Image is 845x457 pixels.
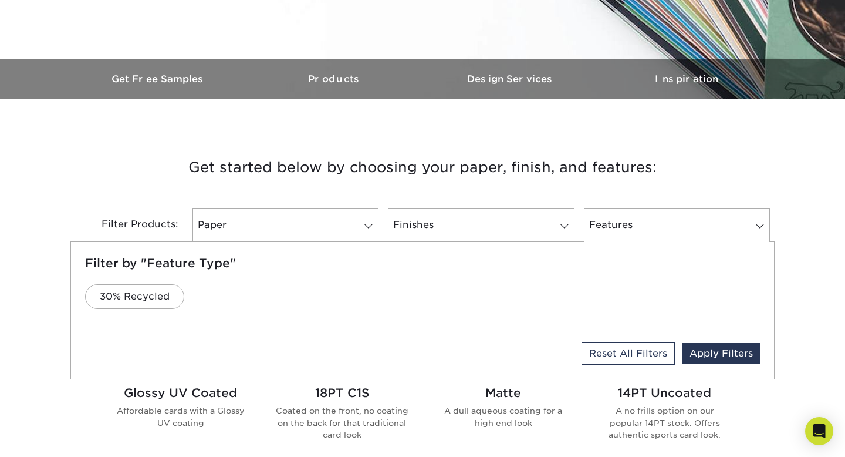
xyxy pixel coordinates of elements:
[275,386,408,400] h2: 18PT C1S
[682,343,760,364] a: Apply Filters
[70,59,246,99] a: Get Free Samples
[79,141,766,194] h3: Get started below by choosing your paper, finish, and features:
[70,208,188,242] div: Filter Products:
[599,73,775,85] h3: Inspiration
[422,59,599,99] a: Design Services
[85,256,760,270] h5: Filter by "Feature Type"
[437,405,570,429] p: A dull aqueous coating for a high end look
[192,208,378,242] a: Paper
[3,421,100,453] iframe: Google Customer Reviews
[246,73,422,85] h3: Products
[85,284,184,309] a: 30% Recycled
[805,417,833,445] div: Open Intercom Messenger
[599,59,775,99] a: Inspiration
[246,59,422,99] a: Products
[582,342,675,365] a: Reset All Filters
[114,386,247,400] h2: Glossy UV Coated
[437,386,570,400] h2: Matte
[388,208,574,242] a: Finishes
[114,405,247,429] p: Affordable cards with a Glossy UV coating
[598,386,731,400] h2: 14PT Uncoated
[598,405,731,441] p: A no frills option on our popular 14PT stock. Offers authentic sports card look.
[275,405,408,441] p: Coated on the front, no coating on the back for that traditional card look
[70,73,246,85] h3: Get Free Samples
[422,73,599,85] h3: Design Services
[584,208,770,242] a: Features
